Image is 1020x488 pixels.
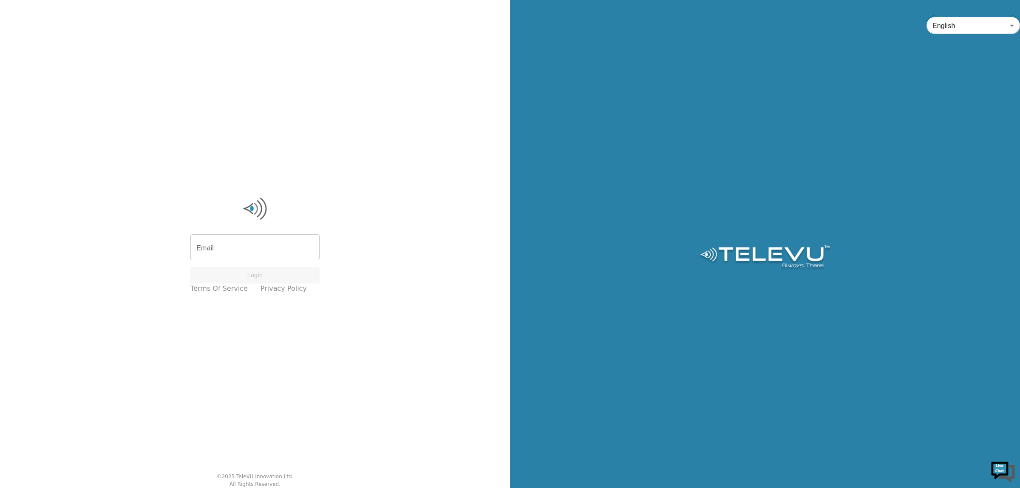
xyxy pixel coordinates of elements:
div: © 2025 TeleVU Innovation Ltd. [217,473,294,480]
div: English [926,14,1020,37]
img: Chat Widget [990,458,1016,484]
a: Terms of Service [190,284,248,294]
img: Logo [190,196,320,221]
div: All Rights Reserved. [229,480,280,488]
a: Privacy Policy [261,284,307,294]
img: Logo [699,245,831,271]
